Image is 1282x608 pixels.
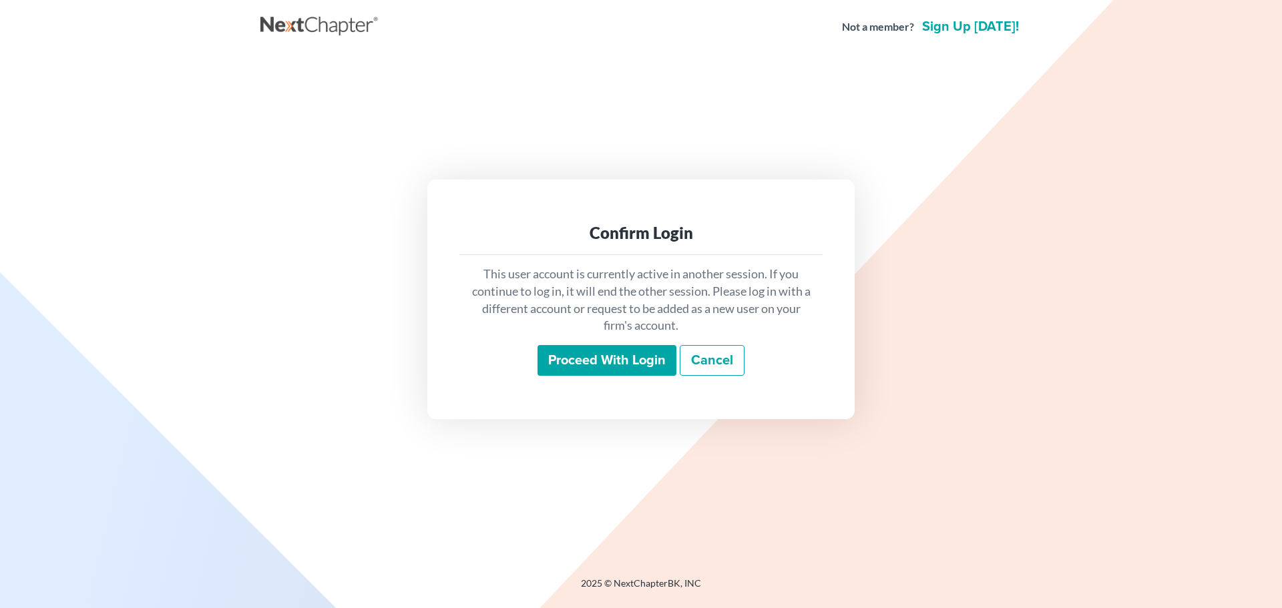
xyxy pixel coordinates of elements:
[470,266,812,334] p: This user account is currently active in another session. If you continue to log in, it will end ...
[470,222,812,244] div: Confirm Login
[919,20,1022,33] a: Sign up [DATE]!
[680,345,744,376] a: Cancel
[260,577,1022,601] div: 2025 © NextChapterBK, INC
[842,19,914,35] strong: Not a member?
[538,345,676,376] input: Proceed with login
